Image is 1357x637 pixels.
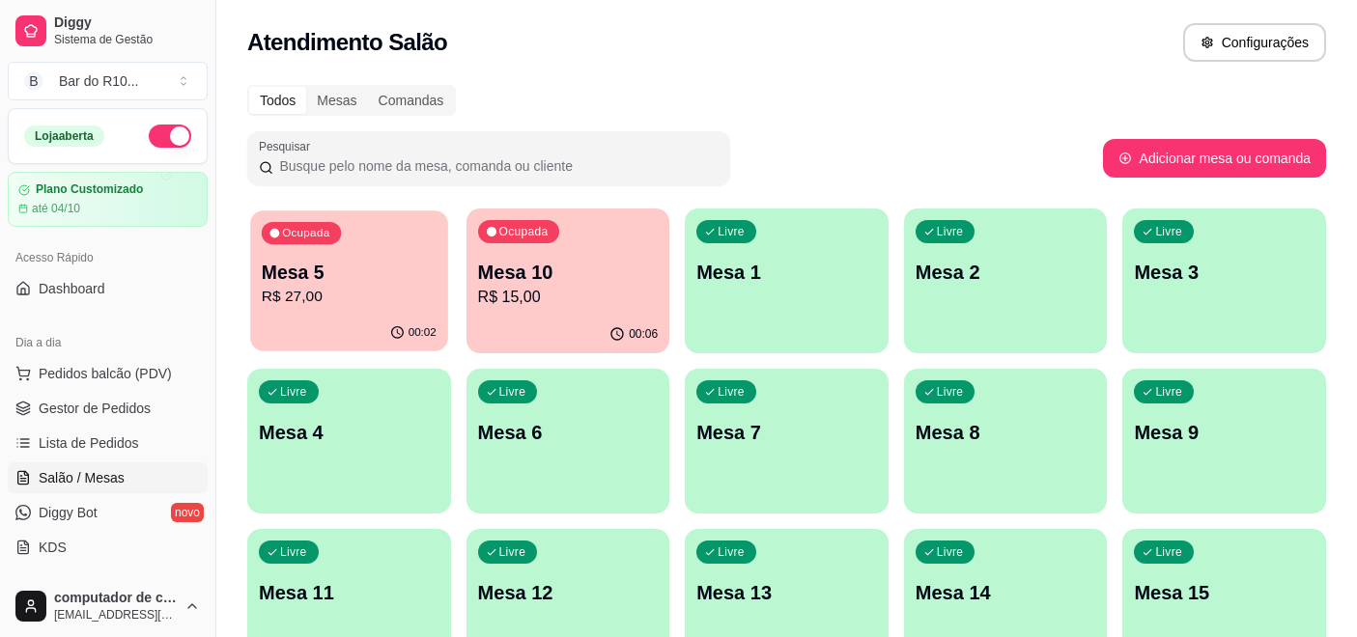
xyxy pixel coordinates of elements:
p: Ocupada [282,226,329,241]
button: OcupadaMesa 10R$ 15,0000:06 [466,208,670,353]
p: Mesa 3 [1134,259,1315,286]
button: LivreMesa 8 [904,369,1108,513]
p: Mesa 7 [696,419,877,446]
p: Mesa 1 [696,259,877,286]
p: Mesa 4 [259,419,439,446]
span: computador de caixa [54,590,177,607]
p: Livre [937,384,964,400]
button: Alterar Status [149,125,191,148]
span: Gestor de Pedidos [39,399,151,418]
span: Sistema de Gestão [54,32,200,47]
button: LivreMesa 7 [685,369,889,513]
div: Comandas [368,87,455,114]
span: Diggy [54,14,200,32]
p: Livre [1155,384,1182,400]
div: Acesso Rápido [8,242,208,273]
p: Livre [718,384,745,400]
article: até 04/10 [32,201,80,216]
button: LivreMesa 1 [685,208,889,353]
article: Plano Customizado [36,182,143,197]
p: Livre [1155,224,1182,239]
button: Pedidos balcão (PDV) [8,358,208,389]
p: Mesa 2 [916,259,1096,286]
label: Pesquisar [259,138,317,154]
h2: Atendimento Salão [247,27,447,58]
a: Diggy Botnovo [8,497,208,528]
p: Livre [280,544,307,560]
button: LivreMesa 4 [247,369,451,513]
button: LivreMesa 3 [1122,208,1326,353]
p: Livre [280,384,307,400]
button: Configurações [1183,23,1326,62]
p: Livre [1155,544,1182,560]
button: OcupadaMesa 5R$ 27,0000:02 [250,210,447,351]
a: Gestor de Pedidos [8,393,208,424]
p: Livre [499,384,526,400]
a: DiggySistema de Gestão [8,8,208,54]
p: Mesa 9 [1134,419,1315,446]
button: computador de caixa[EMAIL_ADDRESS][DOMAIN_NAME] [8,583,208,629]
span: Salão / Mesas [39,468,125,487]
p: Mesa 11 [259,579,439,606]
div: Mesas [306,87,367,114]
p: Mesa 15 [1134,579,1315,606]
button: Select a team [8,62,208,100]
p: Livre [937,224,964,239]
button: Adicionar mesa ou comanda [1103,139,1326,178]
p: Mesa 12 [478,579,659,606]
p: 00:02 [409,325,437,341]
p: Mesa 10 [478,259,659,286]
span: Diggy Bot [39,503,98,522]
button: LivreMesa 6 [466,369,670,513]
a: KDS [8,532,208,563]
p: Livre [499,544,526,560]
p: Mesa 8 [916,419,1096,446]
a: Lista de Pedidos [8,428,208,458]
p: 00:06 [629,326,658,342]
div: Loja aberta [24,125,104,147]
p: Mesa 5 [262,260,437,286]
span: Pedidos balcão (PDV) [39,364,172,383]
p: R$ 27,00 [262,286,437,308]
span: Dashboard [39,279,105,298]
p: Ocupada [499,224,549,239]
span: B [24,71,43,91]
input: Pesquisar [273,156,719,176]
span: Lista de Pedidos [39,433,139,453]
button: LivreMesa 9 [1122,369,1326,513]
a: Plano Customizadoaté 04/10 [8,172,208,227]
button: LivreMesa 2 [904,208,1108,353]
a: Dashboard [8,273,208,304]
span: KDS [39,538,67,557]
div: Dia a dia [8,327,208,358]
p: Livre [937,544,964,560]
span: [EMAIL_ADDRESS][DOMAIN_NAME] [54,607,177,623]
p: Mesa 6 [478,419,659,446]
p: R$ 15,00 [478,286,659,309]
div: Todos [249,87,306,114]
p: Livre [718,544,745,560]
p: Mesa 14 [916,579,1096,606]
p: Livre [718,224,745,239]
a: Salão / Mesas [8,462,208,493]
div: Bar do R10 ... [59,71,139,91]
p: Mesa 13 [696,579,877,606]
